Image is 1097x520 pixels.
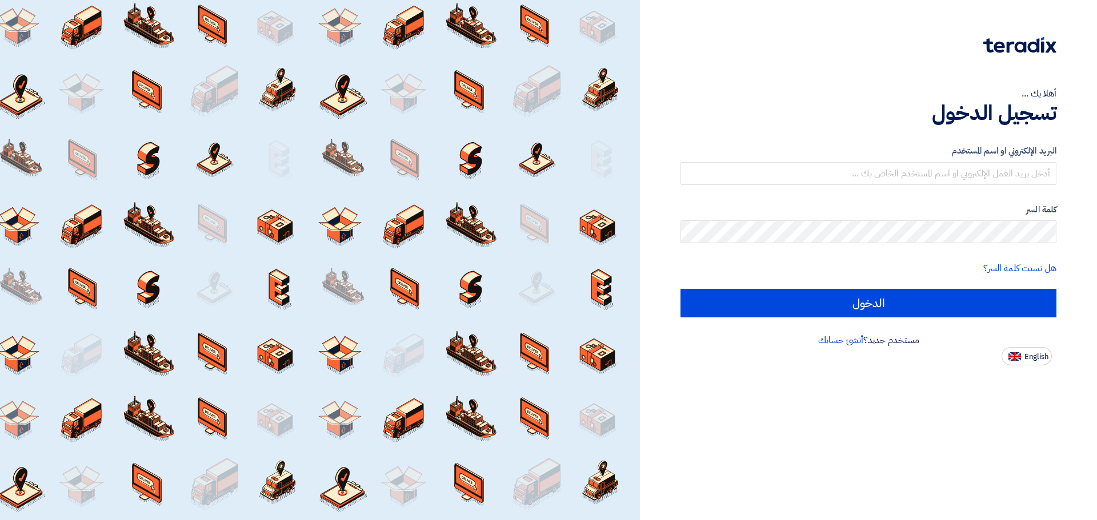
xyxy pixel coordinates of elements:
[1008,352,1021,361] img: en-US.png
[1002,347,1052,365] button: English
[680,87,1056,100] div: أهلا بك ...
[680,162,1056,185] input: أدخل بريد العمل الإلكتروني او اسم المستخدم الخاص بك ...
[983,37,1056,53] img: Teradix logo
[680,100,1056,126] h1: تسجيل الدخول
[680,289,1056,317] input: الدخول
[1024,353,1048,361] span: English
[983,261,1056,275] a: هل نسيت كلمة السر؟
[680,203,1056,216] label: كلمة السر
[680,144,1056,158] label: البريد الإلكتروني او اسم المستخدم
[818,333,863,347] a: أنشئ حسابك
[680,333,1056,347] div: مستخدم جديد؟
